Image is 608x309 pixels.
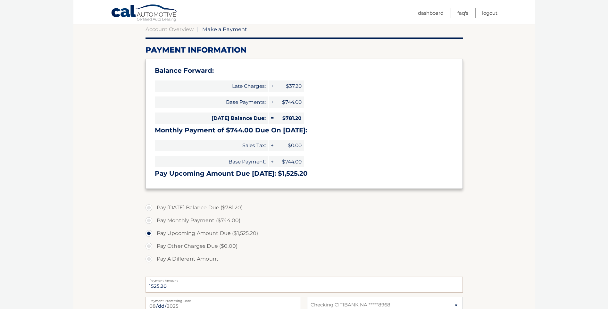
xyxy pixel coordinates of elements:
[275,96,304,108] span: $744.00
[275,156,304,167] span: $744.00
[111,4,178,23] a: Cal Automotive
[269,140,275,151] span: +
[146,201,463,214] label: Pay [DATE] Balance Due ($781.20)
[269,80,275,92] span: +
[146,26,194,32] a: Account Overview
[155,126,454,134] h3: Monthly Payment of $744.00 Due On [DATE]:
[146,240,463,253] label: Pay Other Charges Due ($0.00)
[418,8,444,18] a: Dashboard
[197,26,199,32] span: |
[146,214,463,227] label: Pay Monthly Payment ($744.00)
[457,8,468,18] a: FAQ's
[146,227,463,240] label: Pay Upcoming Amount Due ($1,525.20)
[146,253,463,265] label: Pay A Different Amount
[269,113,275,124] span: =
[155,96,268,108] span: Base Payments:
[146,45,463,55] h2: Payment Information
[155,67,454,75] h3: Balance Forward:
[202,26,247,32] span: Make a Payment
[155,113,268,124] span: [DATE] Balance Due:
[155,80,268,92] span: Late Charges:
[269,96,275,108] span: +
[269,156,275,167] span: +
[146,297,301,302] label: Payment Processing Date
[155,156,268,167] span: Base Payment:
[155,140,268,151] span: Sales Tax:
[146,277,463,282] label: Payment Amount
[146,277,463,293] input: Payment Amount
[275,113,304,124] span: $781.20
[275,80,304,92] span: $37.20
[482,8,497,18] a: Logout
[155,170,454,178] h3: Pay Upcoming Amount Due [DATE]: $1,525.20
[275,140,304,151] span: $0.00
